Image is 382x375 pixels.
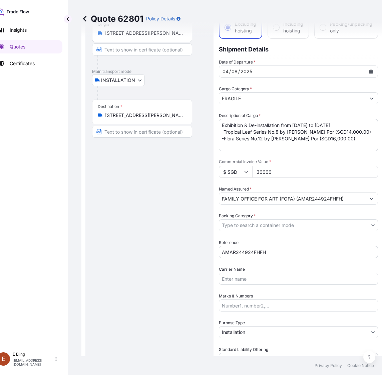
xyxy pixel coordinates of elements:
[219,186,252,193] label: Named Assured
[219,293,253,299] label: Marks & Numbers
[13,358,54,366] p: [EMAIL_ADDRESS][DOMAIN_NAME]
[10,27,27,33] p: Insights
[219,299,378,311] input: Number1, number2,...
[366,92,378,104] button: Show suggestions
[229,68,231,76] div: /
[81,13,143,24] p: Quote 62801
[222,329,245,336] span: Installation
[10,43,25,50] p: Quotes
[252,166,378,178] input: Type amount
[366,193,378,205] button: Show suggestions
[92,69,207,74] p: Main transport mode
[366,66,376,77] button: Calendar
[219,353,378,365] button: Yes
[10,60,35,67] p: Certificates
[219,39,378,59] p: Shipment Details
[219,213,256,219] span: Packing Category
[238,68,240,76] div: /
[222,222,294,229] span: Type to search a container mode
[219,119,378,151] textarea: Exhibition & De-installation from [DATE] to [DATE] -Tropical Leaf Series No.8 by [PERSON_NAME] Po...
[146,15,175,22] p: Policy Details
[13,352,54,357] p: E Eling
[231,68,238,76] div: month,
[219,193,366,205] input: Full name
[219,346,268,353] span: Standard Liability Offering
[219,246,378,258] input: Your internal reference
[315,363,342,368] a: Privacy Policy
[219,266,245,273] label: Carrier Name
[219,59,256,66] span: Date of Departure
[219,219,378,231] button: Type to search a container mode
[98,104,122,109] div: Destination
[222,68,229,76] div: day,
[219,273,378,285] input: Enter name
[240,68,253,76] div: year,
[347,363,374,368] a: Cookie Notice
[219,86,252,92] label: Cargo Category
[92,43,192,55] input: Text to appear on certificate
[219,112,261,119] label: Description of Cargo
[219,92,366,104] input: Select a commodity type
[92,74,145,86] button: Select transport
[105,112,184,119] input: Destination
[222,356,230,362] span: Yes
[219,320,245,326] span: Purpose Type
[219,239,239,246] label: Reference
[2,356,5,362] span: E
[92,126,192,138] input: Text to appear on certificate
[219,159,378,164] span: Commercial Invoice Value
[101,77,135,84] span: INSTALLATION
[219,326,378,338] button: Installation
